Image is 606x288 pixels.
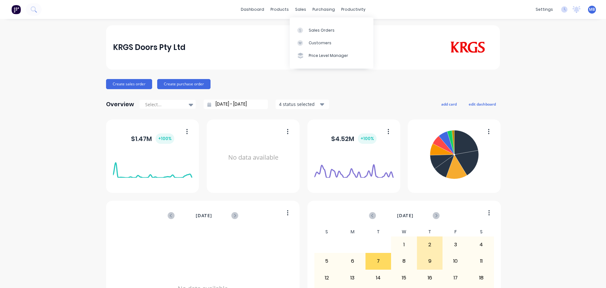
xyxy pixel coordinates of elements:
img: Factory [11,5,21,14]
div: T [365,227,391,236]
div: Overview [106,98,134,111]
div: purchasing [309,5,338,14]
a: Price Level Manager [290,49,373,62]
div: 16 [417,270,443,286]
span: MB [589,7,595,12]
button: edit dashboard [465,100,500,108]
div: KRGS Doors Pty Ltd [113,41,186,54]
div: + 100 % [358,133,377,144]
button: 4 status selected [276,100,329,109]
div: T [417,227,443,236]
button: Create sales order [106,79,152,89]
div: 14 [366,270,391,286]
div: 18 [469,270,494,286]
div: M [340,227,365,236]
div: 3 [443,237,468,253]
a: Customers [290,37,373,49]
div: 6 [340,253,365,269]
div: S [314,227,340,236]
div: sales [292,5,309,14]
div: 2 [417,237,443,253]
div: 9 [417,253,443,269]
div: 17 [443,270,468,286]
div: S [468,227,494,236]
div: 1 [391,237,417,253]
div: 12 [314,270,340,286]
div: W [391,227,417,236]
div: products [267,5,292,14]
div: + 100 % [156,133,174,144]
div: 15 [391,270,417,286]
span: [DATE] [397,212,413,219]
div: 7 [366,253,391,269]
a: Sales Orders [290,24,373,36]
div: F [443,227,468,236]
div: 8 [391,253,417,269]
a: dashboard [238,5,267,14]
span: [DATE] [196,212,212,219]
div: $ 4.52M [331,133,377,144]
div: Customers [309,40,331,46]
div: 11 [469,253,494,269]
div: 13 [340,270,365,286]
div: Price Level Manager [309,53,348,58]
button: add card [437,100,461,108]
button: Create purchase order [157,79,211,89]
div: 5 [314,253,340,269]
div: 10 [443,253,468,269]
div: productivity [338,5,369,14]
div: No data available [214,128,293,187]
div: 4 [469,237,494,253]
div: settings [532,5,556,14]
div: Sales Orders [309,28,335,33]
div: $ 1.47M [131,133,174,144]
div: 4 status selected [279,101,319,107]
img: KRGS Doors Pty Ltd [449,41,486,53]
